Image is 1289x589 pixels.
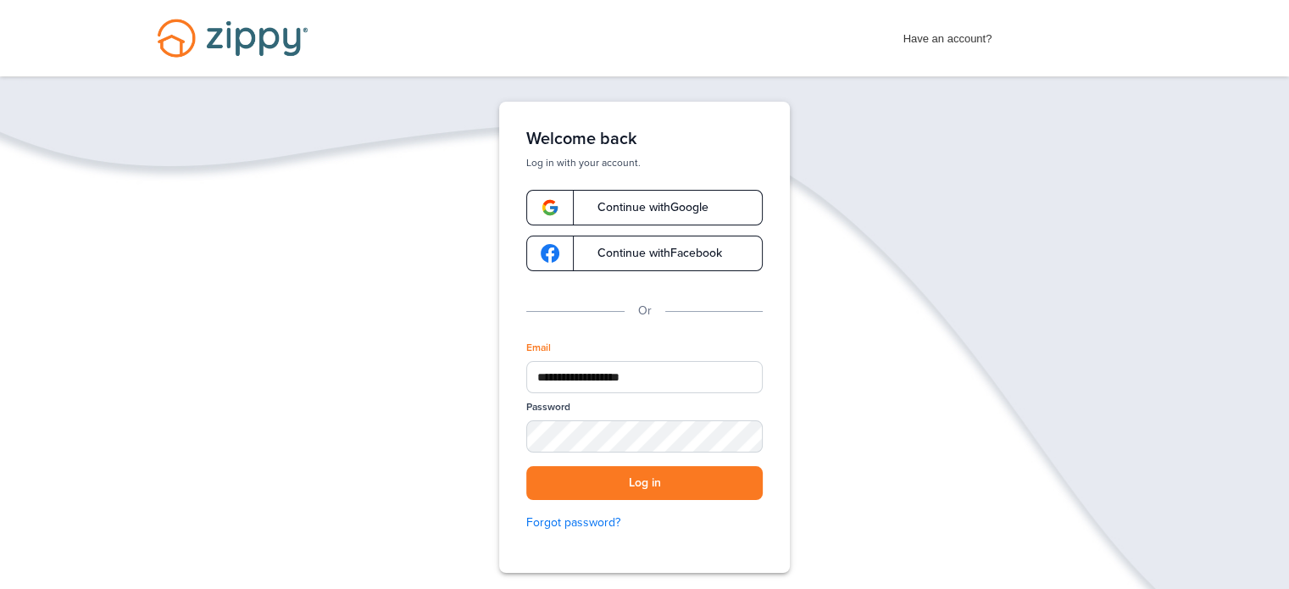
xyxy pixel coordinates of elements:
img: Back to Top [1242,549,1285,585]
p: Log in with your account. [526,156,763,169]
span: Continue with Facebook [581,247,722,259]
h1: Welcome back [526,129,763,149]
a: google-logoContinue withFacebook [526,236,763,271]
p: Or [638,302,652,320]
a: Forgot password? [526,514,763,532]
img: google-logo [541,198,559,217]
button: Log in [526,466,763,501]
span: Have an account? [903,21,992,48]
input: Password [526,420,763,453]
a: google-logoContinue withGoogle [526,190,763,225]
label: Email [526,341,551,355]
span: Continue with Google [581,202,708,214]
label: Password [526,400,570,414]
input: Email [526,361,763,393]
img: google-logo [541,244,559,263]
